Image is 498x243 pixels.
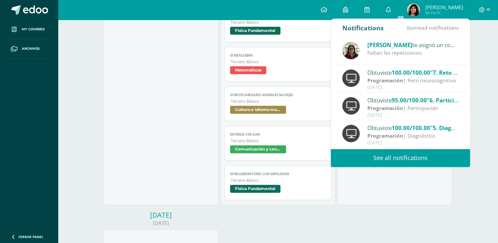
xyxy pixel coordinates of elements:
span: [PERSON_NAME] [367,41,412,49]
span: 01/08 Álgebra [230,53,326,58]
a: 01/08 Guía (Cengage)Tercero BásicoFísica Fundamental [224,8,331,42]
span: Cerrar panel [18,234,43,239]
div: [DATE] [104,220,219,227]
span: Tercero Básico [231,59,326,65]
div: [DATE] [367,112,459,118]
div: Notifications [342,19,384,37]
span: 01/08 Laboratorio con simulador [230,172,326,176]
img: c64be9d0b6a0f58b034d7201874f2d94.png [342,42,360,59]
div: | Diagnóstico [367,132,459,140]
div: Faltan las repeticiones. [367,49,459,57]
div: | Participación [367,104,459,112]
span: Archivos [22,46,39,51]
div: [DATE] [367,85,459,90]
span: 0 [407,24,410,31]
span: "7. Reto neurocognitivo" [430,69,497,76]
span: Cultura e idioma maya [230,106,286,114]
div: te asignó un comentario en '01/08 Vocabulario Animales salvajes' para 'Cultura e idioma maya' [367,40,459,49]
span: Física Fundamental [230,185,280,193]
strong: Programación [367,77,403,84]
span: My courses [22,27,44,32]
span: Tercero Básico [231,98,326,104]
span: [PERSON_NAME] [425,4,463,11]
span: "6. Participación" [427,96,475,104]
span: "5. Diagnóstico" [430,124,473,132]
a: Archivos [5,39,53,59]
span: Comunicación y Lenguaje [230,145,286,153]
span: 100.00/100.00 [392,124,430,132]
div: Obtuviste en [367,96,459,104]
a: Entrega 3 de guíaTercero BásicoComunicación y Lenguaje [224,126,331,160]
span: unread notifications [407,24,459,31]
div: Obtuviste en [367,68,459,77]
strong: Programación [367,104,403,112]
span: Matemáticas [230,66,266,74]
div: [DATE] [104,210,219,220]
span: Mi Perfil [425,10,463,15]
div: | Reto neurocognitivo [367,77,459,84]
span: Entrega 3 de guía [230,132,326,137]
img: 9da4bd09db85578faf3960d75a072bc8.png [407,3,420,16]
div: Obtuviste en [367,123,459,132]
a: See all notifications [331,149,470,167]
span: Tercero Básico [231,177,326,183]
span: 100.00/100.00 [392,69,430,76]
a: My courses [5,20,53,39]
span: 01/08 Vocabulario Animales salvajes [230,93,326,97]
div: [DATE] [367,140,459,146]
span: 95.00/100.00 [392,96,427,104]
a: 01/08 Laboratorio con simuladorTercero BásicoFísica Fundamental [224,166,331,200]
span: Física Fundamental [230,27,280,35]
strong: Programación [367,132,403,139]
span: Tercero Básico [231,138,326,144]
span: Tercero Básico [231,19,326,25]
a: 01/08 ÁlgebraTercero BásicoMatemáticas [224,47,331,81]
a: 01/08 Vocabulario Animales salvajesTercero BásicoCultura e idioma maya [224,87,331,121]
